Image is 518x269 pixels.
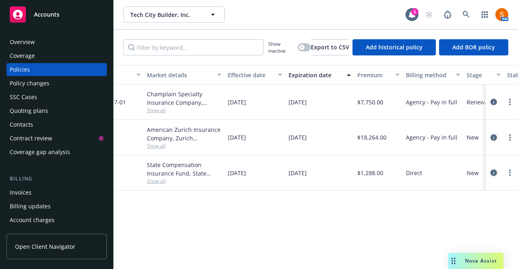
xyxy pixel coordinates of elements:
[406,133,457,142] span: Agency - Pay in full
[421,6,437,23] a: Start snowing
[228,169,246,177] span: [DATE]
[10,49,35,62] div: Coverage
[6,186,107,199] a: Invoices
[10,186,32,199] div: Invoices
[489,97,499,107] a: circleInformation
[10,91,37,104] div: SSC Cases
[147,71,212,79] div: Market details
[225,65,285,85] button: Effective date
[289,169,307,177] span: [DATE]
[452,43,495,51] span: Add BOR policy
[495,8,508,21] img: photo
[489,133,499,142] a: circleInformation
[10,104,48,117] div: Quoting plans
[354,65,403,85] button: Premium
[505,133,515,142] a: more
[147,107,221,114] span: Show all
[406,98,457,106] span: Agency - Pay in full
[477,6,493,23] a: Switch app
[147,90,221,107] div: Champlain Specialty Insurance Company, Champlain Insurance Group LLC, Amwins
[147,142,221,149] span: Show all
[406,71,451,79] div: Billing method
[34,11,59,18] span: Accounts
[228,98,246,106] span: [DATE]
[458,6,474,23] a: Search
[10,63,30,76] div: Policies
[6,91,107,104] a: SSC Cases
[144,65,225,85] button: Market details
[10,200,51,213] div: Billing updates
[10,214,55,227] div: Account charges
[147,178,221,184] span: Show all
[448,253,459,269] div: Drag to move
[15,242,75,251] span: Open Client Navigator
[228,71,273,79] div: Effective date
[467,71,492,79] div: Stage
[6,49,107,62] a: Coverage
[285,65,354,85] button: Expiration date
[6,214,107,227] a: Account charges
[439,39,508,55] button: Add BOR policy
[463,65,504,85] button: Stage
[357,169,383,177] span: $1,288.00
[289,98,307,106] span: [DATE]
[289,71,342,79] div: Expiration date
[10,77,49,90] div: Policy changes
[123,39,263,55] input: Filter by keyword...
[403,65,463,85] button: Billing method
[6,63,107,76] a: Policies
[6,118,107,131] a: Contacts
[6,175,107,183] div: Billing
[467,133,479,142] span: New
[147,125,221,142] div: American Zurich Insurance Company, Zurich Insurance Group, [GEOGRAPHIC_DATA] Assure/[GEOGRAPHIC_D...
[352,39,436,55] button: Add historical policy
[467,98,490,106] span: Renewal
[489,168,499,178] a: circleInformation
[406,169,422,177] span: Direct
[6,104,107,117] a: Quoting plans
[448,253,503,269] button: Nova Assist
[505,97,515,107] a: more
[311,39,349,55] button: Export to CSV
[6,3,107,26] a: Accounts
[439,6,456,23] a: Report a Bug
[228,133,246,142] span: [DATE]
[10,118,33,131] div: Contacts
[6,77,107,90] a: Policy changes
[411,8,418,15] div: 1
[357,71,391,79] div: Premium
[6,146,107,159] a: Coverage gap analysis
[289,133,307,142] span: [DATE]
[130,11,200,19] span: Tech City Builder, Inc.
[123,6,225,23] button: Tech City Builder, Inc.
[467,169,479,177] span: New
[6,200,107,213] a: Billing updates
[10,36,35,49] div: Overview
[311,43,349,51] span: Export to CSV
[6,132,107,145] a: Contract review
[6,36,107,49] a: Overview
[10,132,52,145] div: Contract review
[147,161,221,178] div: State Compensation Insurance Fund, State Compensation Insurance Fund (SCIF)
[357,133,386,142] span: $18,264.00
[465,257,497,264] span: Nova Assist
[366,43,422,51] span: Add historical policy
[268,40,295,54] span: Show inactive
[10,146,70,159] div: Coverage gap analysis
[505,168,515,178] a: more
[357,98,383,106] span: $7,750.00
